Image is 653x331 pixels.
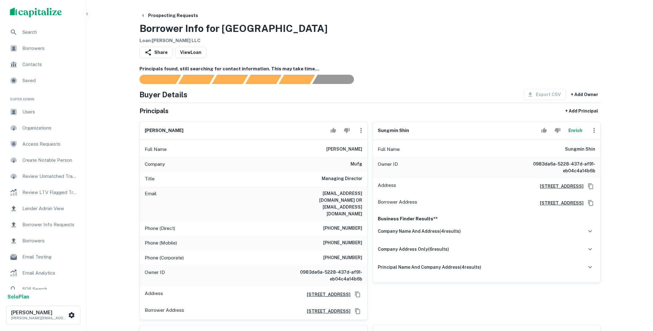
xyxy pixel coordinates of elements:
span: Users [22,108,78,116]
span: Lender Admin View [22,205,78,212]
a: Review Unmatched Transactions [5,169,82,184]
h6: company name and address ( 4 results) [378,228,461,235]
h6: [STREET_ADDRESS] [302,291,351,298]
h6: [PHONE_NUMBER] [323,239,362,247]
span: Create Notable Person [22,157,78,164]
button: Accept [328,124,339,137]
h6: Loan : [PERSON_NAME] LLC [139,37,328,44]
span: Saved [22,77,78,84]
h5: Principals [139,106,169,116]
p: Address [145,290,163,299]
a: [STREET_ADDRESS] [535,200,584,206]
h6: [PHONE_NUMBER] [323,225,362,232]
a: Borrowers [5,233,82,248]
span: Review LTV Flagged Transactions [22,189,78,196]
h6: mufg [351,161,362,168]
button: Copy Address [353,307,362,316]
p: Owner ID [145,269,165,282]
iframe: Chat Widget [622,281,653,311]
a: Borrowers [5,41,82,56]
span: Search [22,29,78,36]
h6: sungmin shin [565,146,595,153]
div: AI fulfillment process complete. [312,75,361,84]
p: Title [145,175,155,183]
span: Access Requests [22,140,78,148]
p: Phone (Corporate) [145,254,184,262]
div: Documents found, AI parsing details... [212,75,248,84]
span: SOS Search [22,285,78,293]
h6: 0983da6a-5228-437d-af91-eb04c4a14b6b [288,269,362,282]
img: capitalize-logo.png [10,7,62,17]
a: Create Notable Person [5,153,82,168]
a: Organizations [5,121,82,135]
span: Email Testing [22,253,78,261]
a: Review LTV Flagged Transactions [5,185,82,200]
span: Borrowers [22,237,78,245]
div: Sending borrower request to AI... [132,75,179,84]
a: Search [5,25,82,40]
h6: sungmin shin [378,127,409,134]
p: Full Name [145,146,167,153]
h6: Managing Director [322,175,362,183]
div: Principals found, AI now looking for contact information... [245,75,281,84]
button: Share [139,47,173,58]
button: Reject [552,124,563,137]
p: Company [145,161,165,168]
p: Address [378,182,396,191]
h4: Buyer Details [139,89,188,100]
span: Borrowers [22,45,78,52]
a: Contacts [5,57,82,72]
a: Access Requests [5,137,82,152]
p: Phone (Mobile) [145,239,177,247]
a: [STREET_ADDRESS] [535,183,584,190]
a: [STREET_ADDRESS] [302,308,351,315]
a: Email Testing [5,249,82,264]
p: [PERSON_NAME][EMAIL_ADDRESS][DOMAIN_NAME] [11,315,67,321]
button: Enrich [566,124,585,137]
div: Users [5,104,82,119]
button: Copy Address [353,290,362,299]
a: SOS Search [5,282,82,297]
h6: [PERSON_NAME] [145,127,183,134]
p: Full Name [378,146,400,153]
h6: [PERSON_NAME] [11,310,67,315]
button: + Add Owner [568,89,601,100]
span: Contacts [22,61,78,68]
span: Review Unmatched Transactions [22,173,78,180]
strong: Solo Plan [7,294,29,300]
h6: Principals found, still searching for contact information. This may take time... [139,65,601,73]
li: Super Admin [5,89,82,104]
h6: company address only ( 6 results) [378,246,449,253]
button: [PERSON_NAME][PERSON_NAME][EMAIL_ADDRESS][DOMAIN_NAME] [6,306,80,325]
h6: principal name and company address ( 4 results) [378,264,481,271]
a: Borrower Info Requests [5,217,82,232]
a: Email Analytics [5,266,82,280]
span: Borrower Info Requests [22,221,78,228]
span: Organizations [22,124,78,132]
p: Owner ID [378,161,398,174]
h6: [PERSON_NAME] [326,146,362,153]
a: Saved [5,73,82,88]
a: Lender Admin View [5,201,82,216]
p: Email [145,190,157,217]
span: Email Analytics [22,269,78,277]
a: SoloPlan [7,293,29,301]
div: Your request is received and processing... [178,75,214,84]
